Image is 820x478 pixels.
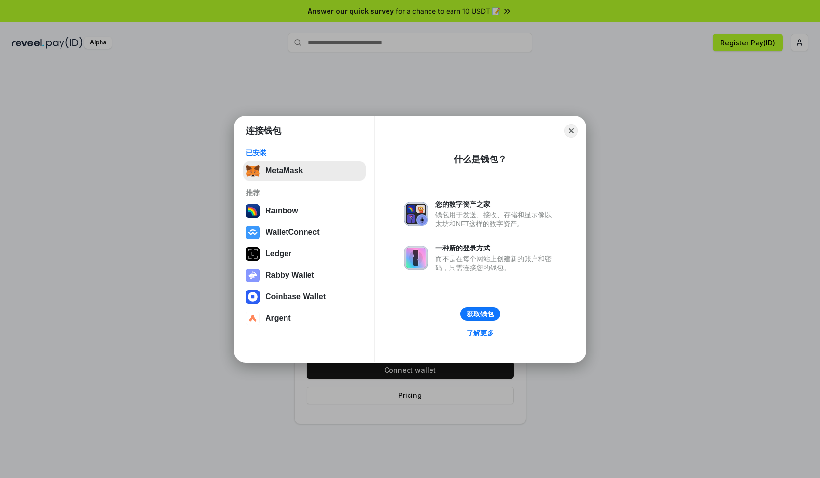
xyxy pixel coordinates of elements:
[266,166,303,175] div: MetaMask
[246,290,260,304] img: svg+xml,%3Csvg%20width%3D%2228%22%20height%3D%2228%22%20viewBox%3D%220%200%2028%2028%22%20fill%3D...
[246,125,281,137] h1: 连接钱包
[246,204,260,218] img: svg+xml,%3Csvg%20width%3D%22120%22%20height%3D%22120%22%20viewBox%3D%220%200%20120%20120%22%20fil...
[435,244,556,252] div: 一种新的登录方式
[266,314,291,323] div: Argent
[266,292,326,301] div: Coinbase Wallet
[243,161,366,181] button: MetaMask
[461,327,500,339] a: 了解更多
[266,271,314,280] div: Rabby Wallet
[266,228,320,237] div: WalletConnect
[243,266,366,285] button: Rabby Wallet
[454,153,507,165] div: 什么是钱包？
[246,269,260,282] img: svg+xml,%3Csvg%20xmlns%3D%22http%3A%2F%2Fwww.w3.org%2F2000%2Fsvg%22%20fill%3D%22none%22%20viewBox...
[246,312,260,325] img: svg+xml,%3Csvg%20width%3D%2228%22%20height%3D%2228%22%20viewBox%3D%220%200%2028%2028%22%20fill%3D...
[243,223,366,242] button: WalletConnect
[243,287,366,307] button: Coinbase Wallet
[246,226,260,239] img: svg+xml,%3Csvg%20width%3D%2228%22%20height%3D%2228%22%20viewBox%3D%220%200%2028%2028%22%20fill%3D...
[435,254,556,272] div: 而不是在每个网站上创建新的账户和密码，只需连接您的钱包。
[460,307,500,321] button: 获取钱包
[404,202,428,226] img: svg+xml,%3Csvg%20xmlns%3D%22http%3A%2F%2Fwww.w3.org%2F2000%2Fsvg%22%20fill%3D%22none%22%20viewBox...
[266,207,298,215] div: Rainbow
[435,210,556,228] div: 钱包用于发送、接收、存储和显示像以太坊和NFT这样的数字资产。
[266,249,291,258] div: Ledger
[435,200,556,208] div: 您的数字资产之家
[246,148,363,157] div: 已安装
[404,246,428,270] img: svg+xml,%3Csvg%20xmlns%3D%22http%3A%2F%2Fwww.w3.org%2F2000%2Fsvg%22%20fill%3D%22none%22%20viewBox...
[246,247,260,261] img: svg+xml,%3Csvg%20xmlns%3D%22http%3A%2F%2Fwww.w3.org%2F2000%2Fsvg%22%20width%3D%2228%22%20height%3...
[564,124,578,138] button: Close
[467,329,494,337] div: 了解更多
[243,244,366,264] button: Ledger
[243,201,366,221] button: Rainbow
[467,310,494,318] div: 获取钱包
[246,164,260,178] img: svg+xml,%3Csvg%20fill%3D%22none%22%20height%3D%2233%22%20viewBox%3D%220%200%2035%2033%22%20width%...
[246,188,363,197] div: 推荐
[243,309,366,328] button: Argent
